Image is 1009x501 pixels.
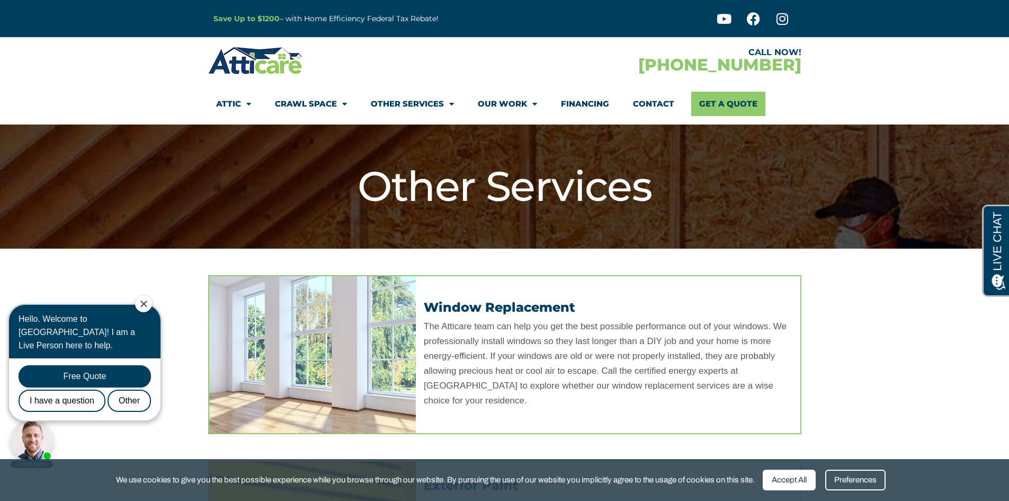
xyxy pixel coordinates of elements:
[691,92,765,116] a: Get A Quote
[505,48,801,57] div: CALL NOW!
[763,470,816,490] div: Accept All
[424,300,575,315] a: Window Replacement
[213,14,280,23] a: Save Up to $1200
[371,92,454,116] a: Other Services
[213,162,796,212] h1: Other Services
[424,321,787,406] span: The Atticare team can help you get the best possible performance out of your windows. We professi...
[213,13,557,25] p: – with Home Efficiency Federal Tax Rebate!
[216,92,793,116] nav: Menu
[561,92,609,116] a: Financing
[116,473,755,487] span: We use cookies to give you the best possible experience while you browse through our website. By ...
[216,92,251,116] a: Attic
[275,92,347,116] a: Crawl Space
[478,92,537,116] a: Our Work
[633,92,674,116] a: Contact
[825,470,886,490] div: Preferences
[26,8,85,22] span: Opens a chat window
[5,294,175,469] iframe: Chat Invitation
